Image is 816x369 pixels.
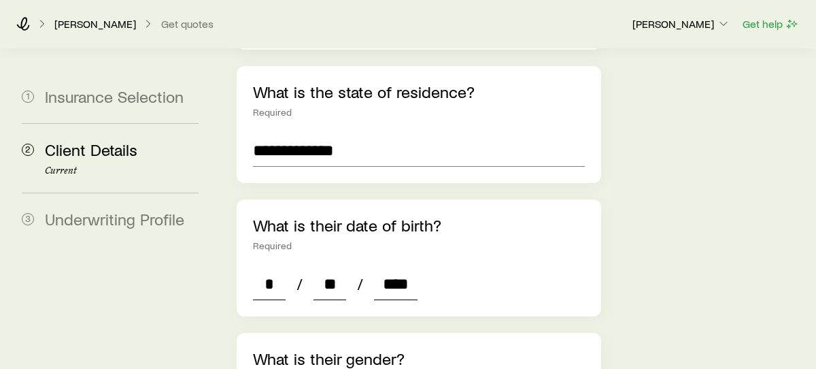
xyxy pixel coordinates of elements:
[22,144,34,156] span: 2
[352,274,369,293] span: /
[632,16,731,33] button: [PERSON_NAME]
[253,216,585,235] p: What is their date of birth?
[54,17,136,31] p: [PERSON_NAME]
[253,349,585,368] p: What is their gender?
[45,165,199,176] p: Current
[742,16,800,32] button: Get help
[45,209,184,229] span: Underwriting Profile
[291,274,308,293] span: /
[160,18,214,31] button: Get quotes
[22,213,34,225] span: 3
[45,86,184,106] span: Insurance Selection
[632,17,730,31] p: [PERSON_NAME]
[22,91,34,103] span: 1
[45,140,137,159] span: Client Details
[253,107,585,118] div: Required
[253,240,585,251] div: Required
[253,82,585,101] p: What is the state of residence?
